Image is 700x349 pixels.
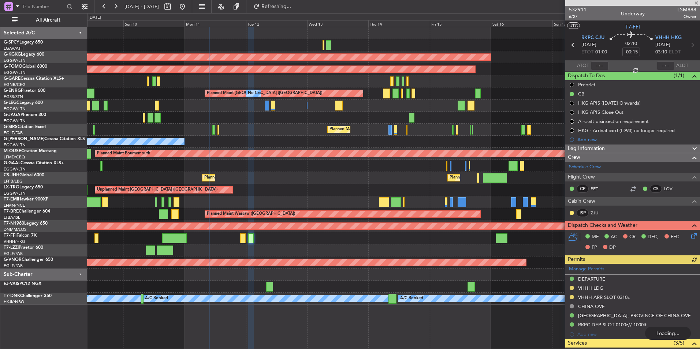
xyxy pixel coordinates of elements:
div: Loading... [645,327,691,340]
span: G-GARE [4,76,21,81]
a: G-LEGCLegacy 600 [4,101,43,105]
a: LX-TROLegacy 650 [4,185,43,189]
span: [DATE] - [DATE] [124,3,159,10]
div: Unplanned Maint [GEOGRAPHIC_DATA] ([GEOGRAPHIC_DATA]) [97,184,217,195]
a: EGLF/FAB [4,130,23,136]
div: Planned Maint [GEOGRAPHIC_DATA] ([GEOGRAPHIC_DATA]) [207,88,322,99]
div: CP [577,185,589,193]
span: CR [629,233,636,241]
a: LQV [664,185,680,192]
div: Mon 11 [185,20,246,27]
span: T7-EMI [4,197,18,202]
div: Planned Maint [GEOGRAPHIC_DATA] ([GEOGRAPHIC_DATA]) [329,124,445,135]
a: G-ENRGPraetor 600 [4,89,45,93]
span: 532911 [569,6,587,14]
div: CB [578,91,584,97]
div: Planned Maint [GEOGRAPHIC_DATA] ([GEOGRAPHIC_DATA]) [450,172,565,183]
span: FP [592,244,597,251]
span: G-SPCY [4,40,19,45]
span: Services [568,339,587,348]
a: T7-LZZIPraetor 600 [4,245,43,250]
span: G-LEGC [4,101,19,105]
span: Leg Information [568,145,605,153]
a: EGGW/LTN [4,70,26,75]
span: [DATE] [655,41,670,49]
span: G-VNOR [4,258,22,262]
div: Underway [621,10,645,18]
span: Crew [568,153,580,162]
a: T7-N1960Legacy 650 [4,221,48,226]
span: Dispatch Checks and Weather [568,221,637,230]
a: T7-EMIHawker 900XP [4,197,48,202]
div: Thu 14 [368,20,429,27]
div: A/C Booked [400,293,423,304]
a: EJ-VAISPC12 NGX [4,282,41,286]
div: Sat 9 [62,20,123,27]
span: (3/5) [674,339,684,347]
span: ETOT [581,49,593,56]
a: LFMN/NCE [4,203,25,208]
span: (1/1) [674,72,684,79]
a: DNMM/LOS [4,227,26,232]
a: EGSS/STN [4,94,23,100]
span: G-GAAL [4,161,21,165]
div: Planned Maint Warsaw ([GEOGRAPHIC_DATA]) [207,209,295,219]
span: 01:00 [595,49,607,56]
div: No Crew [248,88,265,99]
a: T7-FFIFalcon 7X [4,233,37,238]
a: LTBA/ISL [4,215,20,220]
span: T7-DNK [4,294,20,298]
div: HKG APIS ([DATE] Onwards) [578,100,641,106]
span: G-SIRS [4,125,18,129]
span: Refreshing... [261,4,292,9]
span: EJ-VAIS [4,282,19,286]
span: DFC, [648,233,659,241]
a: EGGW/LTN [4,191,26,196]
span: T7-LZZI [4,245,19,250]
span: CS-JHH [4,173,19,177]
a: EGLF/FAB [4,263,23,269]
a: G-SPCYLegacy 650 [4,40,43,45]
span: VHHH HKG [655,34,682,42]
span: AC [611,233,617,241]
a: EGLF/FAB [4,251,23,256]
span: Dispatch To-Dos [568,72,605,80]
span: G-KGKG [4,52,21,57]
span: Flight Crew [568,173,595,181]
a: ZJU [591,210,607,216]
div: Sun 17 [552,20,614,27]
span: T7-BRE [4,209,19,214]
a: G-FOMOGlobal 6000 [4,64,47,69]
a: EGGW/LTN [4,118,26,124]
span: Owner [677,14,696,20]
div: HKG - Arrival card (ID93) no longer required [578,127,675,134]
div: Sun 10 [123,20,185,27]
div: Fri 15 [430,20,491,27]
span: 03:10 [655,49,667,56]
span: ATOT [577,62,589,70]
a: G-[PERSON_NAME]Cessna Citation XLS [4,137,85,141]
span: ALDT [676,62,688,70]
span: G-[PERSON_NAME] [4,137,44,141]
span: LX-TRO [4,185,19,189]
span: ELDT [669,49,681,56]
a: LFMD/CEQ [4,154,25,160]
span: 6/27 [569,14,587,20]
div: Planned Maint Bournemouth [97,148,150,159]
a: HKJK/NBO [4,299,24,305]
div: Sat 16 [491,20,552,27]
div: A/C Booked [145,293,168,304]
span: G-FOMO [4,64,22,69]
input: Trip Number [22,1,64,12]
a: LFPB/LBG [4,179,23,184]
a: T7-DNKChallenger 350 [4,294,52,298]
span: [DATE] [581,41,596,49]
span: FFC [671,233,679,241]
div: Add new [577,136,696,143]
div: Planned Maint [GEOGRAPHIC_DATA] ([GEOGRAPHIC_DATA]) [204,172,320,183]
a: VHHH/HKG [4,239,25,244]
a: T7-BREChallenger 604 [4,209,50,214]
span: M-OUSE [4,149,21,153]
span: DP [609,244,616,251]
span: MF [592,233,599,241]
